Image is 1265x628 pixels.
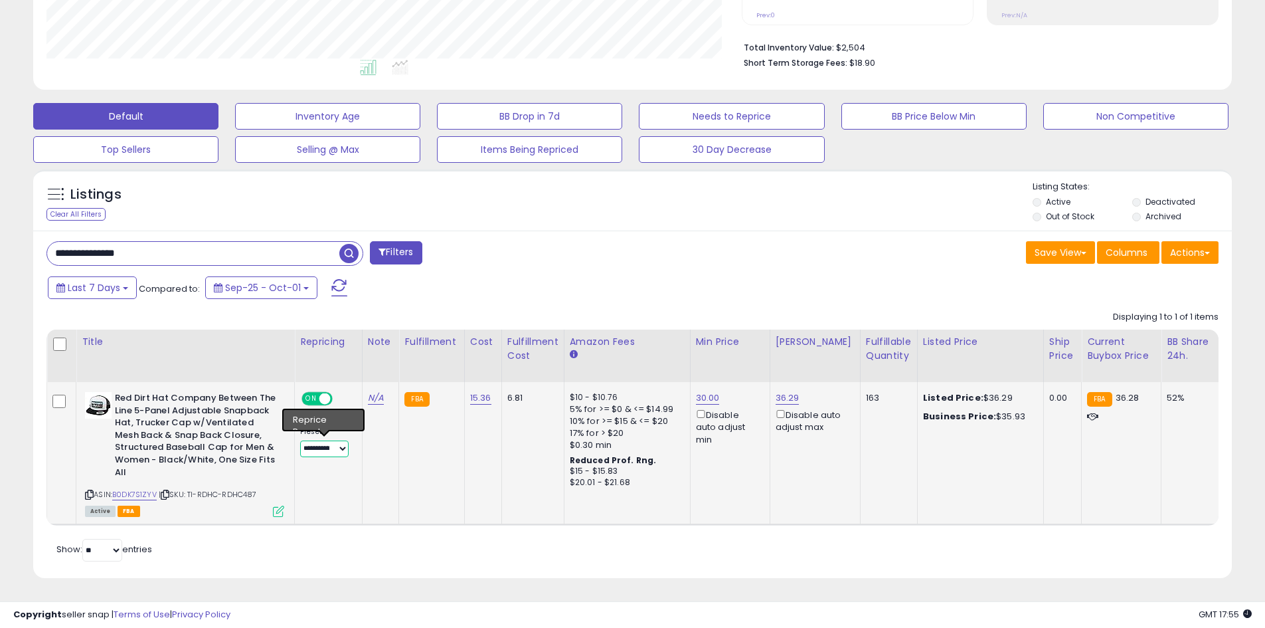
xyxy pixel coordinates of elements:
[85,392,284,516] div: ASIN:
[923,411,1033,423] div: $35.93
[368,391,384,405] a: N/A
[470,391,491,405] a: 15.36
[1106,246,1147,259] span: Columns
[159,489,257,500] span: | SKU: TI-RDHC-RDHC487
[13,608,62,621] strong: Copyright
[744,57,847,68] b: Short Term Storage Fees:
[570,349,578,361] small: Amazon Fees.
[923,335,1038,349] div: Listed Price
[1001,11,1027,19] small: Prev: N/A
[1046,211,1094,222] label: Out of Stock
[1145,211,1181,222] label: Archived
[300,427,352,457] div: Preset:
[368,335,394,349] div: Note
[1167,392,1211,404] div: 52%
[1087,335,1155,363] div: Current Buybox Price
[33,103,218,130] button: Default
[696,407,760,446] div: Disable auto adjust min
[1087,392,1112,407] small: FBA
[303,393,319,405] span: ON
[1097,241,1159,264] button: Columns
[1033,181,1232,193] p: Listing States:
[570,466,680,477] div: $15 - $15.83
[1043,103,1228,130] button: Non Competitive
[1046,196,1070,207] label: Active
[404,335,458,349] div: Fulfillment
[570,477,680,488] div: $20.01 - $21.68
[68,281,120,294] span: Last 7 Days
[744,42,834,53] b: Total Inventory Value:
[776,391,800,405] a: 36.29
[85,506,116,517] span: All listings currently available for purchase on Amazon
[331,393,352,405] span: OFF
[404,392,429,407] small: FBA
[1167,335,1215,363] div: BB Share 24h.
[756,11,775,19] small: Prev: 0
[235,103,420,130] button: Inventory Age
[923,410,996,423] b: Business Price:
[696,391,720,405] a: 30.00
[56,543,152,556] span: Show: entries
[849,56,875,69] span: $18.90
[370,241,422,264] button: Filters
[866,392,907,404] div: 163
[470,335,496,349] div: Cost
[115,392,276,482] b: Red Dirt Hat Company Between The Line 5-Panel Adjustable Snapback Hat, Trucker Cap w/Ventilated M...
[114,608,170,621] a: Terms of Use
[866,335,912,363] div: Fulfillable Quantity
[172,608,230,621] a: Privacy Policy
[776,335,855,349] div: [PERSON_NAME]
[1026,241,1095,264] button: Save View
[235,136,420,163] button: Selling @ Max
[923,392,1033,404] div: $36.29
[570,403,680,415] div: 5% for >= $0 & <= $14.99
[744,39,1209,54] li: $2,504
[48,276,137,299] button: Last 7 Days
[205,276,317,299] button: Sep-25 - Oct-01
[13,609,230,621] div: seller snap | |
[70,185,122,204] h5: Listings
[696,335,764,349] div: Min Price
[570,439,680,451] div: $0.30 min
[1161,241,1219,264] button: Actions
[923,391,983,404] b: Listed Price:
[1113,311,1219,324] div: Displaying 1 to 1 of 1 items
[639,136,824,163] button: 30 Day Decrease
[570,415,680,427] div: 10% for >= $15 & <= $20
[437,103,622,130] button: BB Drop in 7d
[570,335,685,349] div: Amazon Fees
[437,136,622,163] button: Items Being Repriced
[570,392,680,403] div: $10 - $10.76
[1145,196,1195,207] label: Deactivated
[507,335,558,363] div: Fulfillment Cost
[33,136,218,163] button: Top Sellers
[1116,391,1139,404] span: 36.28
[46,208,106,221] div: Clear All Filters
[82,335,289,349] div: Title
[570,455,657,466] b: Reduced Prof. Rng.
[225,281,301,294] span: Sep-25 - Oct-01
[118,506,140,517] span: FBA
[1199,608,1252,621] span: 2025-10-9 17:55 GMT
[570,427,680,439] div: 17% for > $20
[639,103,824,130] button: Needs to Reprice
[300,413,352,425] div: Amazon AI *
[1049,335,1076,363] div: Ship Price
[507,392,554,404] div: 6.81
[841,103,1027,130] button: BB Price Below Min
[85,392,112,419] img: 41eWEoOzOlL._SL40_.jpg
[300,335,357,349] div: Repricing
[776,407,850,433] div: Disable auto adjust max
[112,489,157,500] a: B0DK7S1ZYV
[1049,392,1071,404] div: 0.00
[139,282,200,295] span: Compared to:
